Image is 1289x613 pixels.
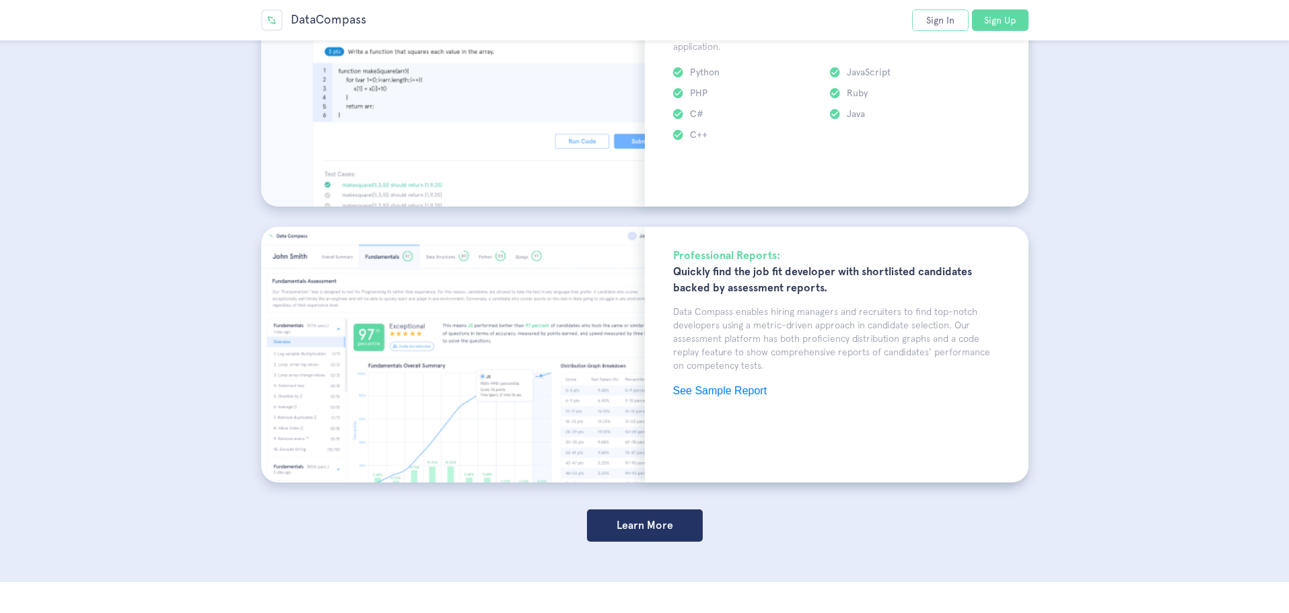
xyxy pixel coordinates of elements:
span: Java [847,108,865,119]
a: DataCompass [261,12,366,26]
span: C++ [690,129,707,140]
a: Learn More [587,509,703,542]
span: Ruby [847,87,868,98]
a: Sign Up [972,9,1029,31]
a: Sign In [912,9,969,31]
span: C# [690,108,703,119]
span: JavaScript [847,67,891,77]
h4: Quickly find the job fit developer with shortlisted candidates backed by assessment reports. [673,248,1000,296]
span: PHP [690,87,707,98]
span: Professional Reports: [673,248,1000,264]
p: Data Compass enables hiring managers and recruiters to find top-notch developers using a metric-d... [673,305,1000,372]
span: Python [690,67,720,77]
img: Data Compass [261,9,283,31]
a: See Sample Report [673,385,767,396]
